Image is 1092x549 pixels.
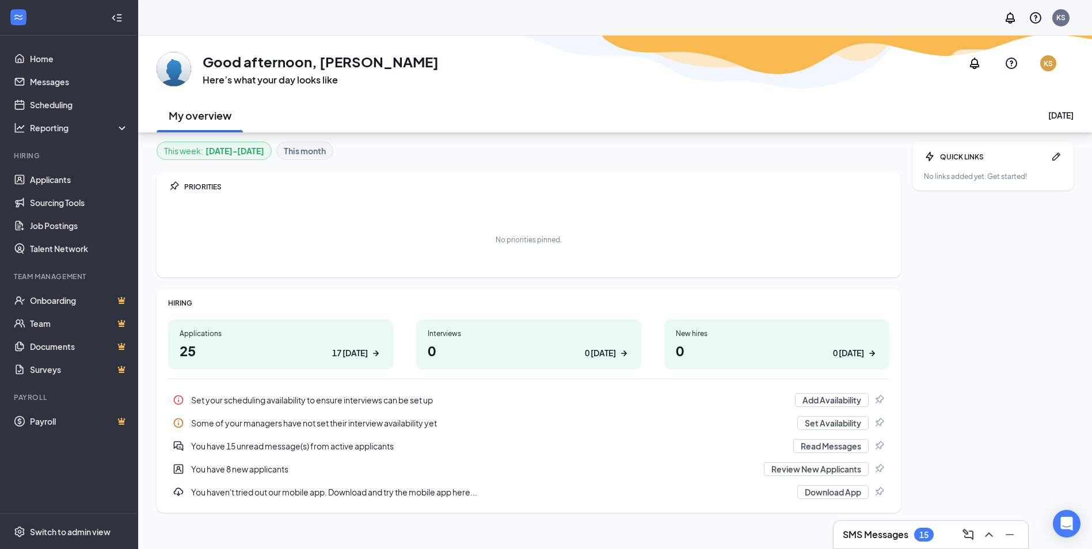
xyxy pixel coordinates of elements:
[203,52,439,71] h1: Good afternoon, [PERSON_NAME]
[1051,151,1062,162] svg: Pen
[168,481,889,504] a: DownloadYou haven't tried out our mobile app. Download and try the mobile app here...Download AppPin
[940,152,1046,162] div: QUICK LINKS
[428,329,630,338] div: Interviews
[919,530,929,540] div: 15
[1003,528,1017,542] svg: Minimize
[873,486,885,498] svg: Pin
[1056,13,1066,22] div: KS
[191,486,790,498] div: You haven't tried out our mobile app. Download and try the mobile app here...
[30,70,128,93] a: Messages
[30,312,128,335] a: TeamCrown
[173,394,184,406] svg: Info
[168,411,889,434] div: Some of your managers have not set their interview availability yet
[30,93,128,116] a: Scheduling
[30,47,128,70] a: Home
[980,525,998,544] button: ChevronUp
[833,347,864,359] div: 0 [DATE]
[30,237,128,260] a: Talent Network
[168,434,889,457] div: You have 15 unread message(s) from active applicants
[30,526,111,537] div: Switch to admin view
[676,341,878,360] h1: 0
[168,457,889,481] div: You have 8 new applicants
[30,214,128,237] a: Job Postings
[1000,525,1019,544] button: Minimize
[664,319,889,369] a: New hires00 [DATE]ArrowRight
[764,462,869,476] button: Review New Applicants
[797,485,869,499] button: Download App
[1003,11,1017,25] svg: Notifications
[797,416,869,430] button: Set Availability
[428,341,630,360] h1: 0
[206,144,264,157] b: [DATE] - [DATE]
[111,12,123,24] svg: Collapse
[416,319,641,369] a: Interviews00 [DATE]ArrowRight
[168,457,889,481] a: UserEntityYou have 8 new applicantsReview New ApplicantsPin
[180,341,382,360] h1: 25
[1005,56,1018,70] svg: QuestionInfo
[203,74,439,86] h3: Here’s what your day looks like
[14,526,25,537] svg: Settings
[1053,510,1080,537] div: Open Intercom Messenger
[191,394,788,406] div: Set your scheduling availability to ensure interviews can be set up
[168,319,393,369] a: Applications2517 [DATE]ArrowRight
[169,108,231,123] h2: My overview
[873,394,885,406] svg: Pin
[184,182,889,192] div: PRIORITIES
[959,525,977,544] button: ComposeMessage
[873,440,885,452] svg: Pin
[961,528,975,542] svg: ComposeMessage
[168,388,889,411] a: InfoSet your scheduling availability to ensure interviews can be set upAdd AvailabilityPin
[873,463,885,475] svg: Pin
[924,151,935,162] svg: Bolt
[30,358,128,381] a: SurveysCrown
[793,439,869,453] button: Read Messages
[191,440,786,452] div: You have 15 unread message(s) from active applicants
[173,486,184,498] svg: Download
[585,347,616,359] div: 0 [DATE]
[191,417,790,429] div: Some of your managers have not set their interview availability yet
[676,329,878,338] div: New hires
[982,528,996,542] svg: ChevronUp
[173,417,184,429] svg: Info
[173,440,184,452] svg: DoubleChatActive
[14,122,25,134] svg: Analysis
[168,181,180,192] svg: Pin
[168,298,889,308] div: HIRING
[1029,11,1042,25] svg: QuestionInfo
[14,392,126,402] div: Payroll
[157,52,191,86] img: Katlin Schmieder
[30,335,128,358] a: DocumentsCrown
[284,144,326,157] b: This month
[618,348,630,359] svg: ArrowRight
[168,481,889,504] div: You haven't tried out our mobile app. Download and try the mobile app here...
[873,417,885,429] svg: Pin
[30,289,128,312] a: OnboardingCrown
[14,272,126,281] div: Team Management
[370,348,382,359] svg: ArrowRight
[168,434,889,457] a: DoubleChatActiveYou have 15 unread message(s) from active applicantsRead MessagesPin
[30,168,128,191] a: Applicants
[30,191,128,214] a: Sourcing Tools
[866,348,878,359] svg: ArrowRight
[173,463,184,475] svg: UserEntity
[1044,59,1053,68] div: KS
[1048,109,1074,121] div: [DATE]
[30,410,128,433] a: PayrollCrown
[191,463,757,475] div: You have 8 new applicants
[924,171,1062,181] div: No links added yet. Get started!
[30,122,129,134] div: Reporting
[968,56,981,70] svg: Notifications
[496,235,562,245] div: No priorities pinned.
[13,12,24,23] svg: WorkstreamLogo
[14,151,126,161] div: Hiring
[164,144,264,157] div: This week :
[168,411,889,434] a: InfoSome of your managers have not set their interview availability yetSet AvailabilityPin
[332,347,368,359] div: 17 [DATE]
[843,528,908,541] h3: SMS Messages
[180,329,382,338] div: Applications
[795,393,869,407] button: Add Availability
[168,388,889,411] div: Set your scheduling availability to ensure interviews can be set up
